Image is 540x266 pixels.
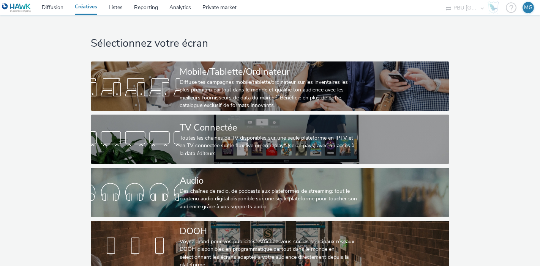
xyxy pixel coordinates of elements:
div: Toutes les chaines de TV disponibles sur une seule plateforme en IPTV et en TV connectée sur le f... [180,134,357,157]
h1: Sélectionnez votre écran [91,36,449,51]
a: Hawk Academy [488,2,502,14]
a: TV ConnectéeToutes les chaines de TV disponibles sur une seule plateforme en IPTV et en TV connec... [91,115,449,164]
div: TV Connectée [180,121,357,134]
a: Mobile/Tablette/OrdinateurDiffuse tes campagnes mobile/tablette/ordinateur sur les inventaires le... [91,61,449,111]
div: Audio [180,174,357,187]
img: undefined Logo [2,3,31,13]
div: Des chaînes de radio, de podcasts aux plateformes de streaming: tout le contenu audio digital dis... [180,187,357,211]
div: DOOH [180,225,357,238]
div: MG [524,2,532,13]
img: Hawk Academy [488,2,499,14]
a: AudioDes chaînes de radio, de podcasts aux plateformes de streaming: tout le contenu audio digita... [91,168,449,217]
div: Diffuse tes campagnes mobile/tablette/ordinateur sur les inventaires les plus premium partout dan... [180,79,357,110]
div: Mobile/Tablette/Ordinateur [180,65,357,79]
